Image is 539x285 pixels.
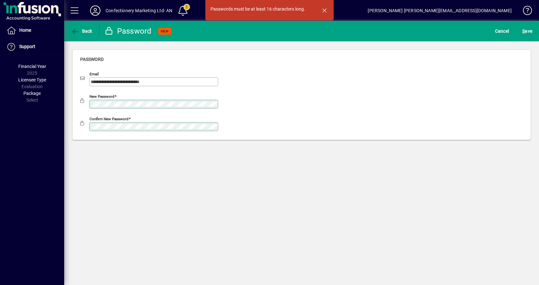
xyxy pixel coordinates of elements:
span: ave [522,26,532,36]
div: Password [104,26,152,36]
mat-label: New password [90,94,115,99]
div: [PERSON_NAME] [PERSON_NAME][EMAIL_ADDRESS][DOMAIN_NAME] [368,5,512,16]
span: Package [23,91,41,96]
span: Financial Year [18,64,46,69]
div: Confectionery Marketing Ltd- AN [106,5,172,16]
button: Profile [85,5,106,16]
span: Support [19,44,35,49]
mat-label: Confirm new password [90,117,129,121]
span: Home [19,28,31,33]
span: Licensee Type [18,77,46,82]
span: Password [80,57,104,62]
button: Back [69,25,94,37]
span: Cancel [495,26,509,36]
a: Support [3,39,64,55]
button: Cancel [493,25,511,37]
span: Back [71,29,92,34]
mat-label: Email [90,72,99,76]
a: Home [3,22,64,38]
span: NEW [161,29,169,33]
app-page-header-button: Back [64,25,99,37]
button: Save [521,25,534,37]
a: Knowledge Base [518,1,531,22]
span: S [522,29,525,34]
